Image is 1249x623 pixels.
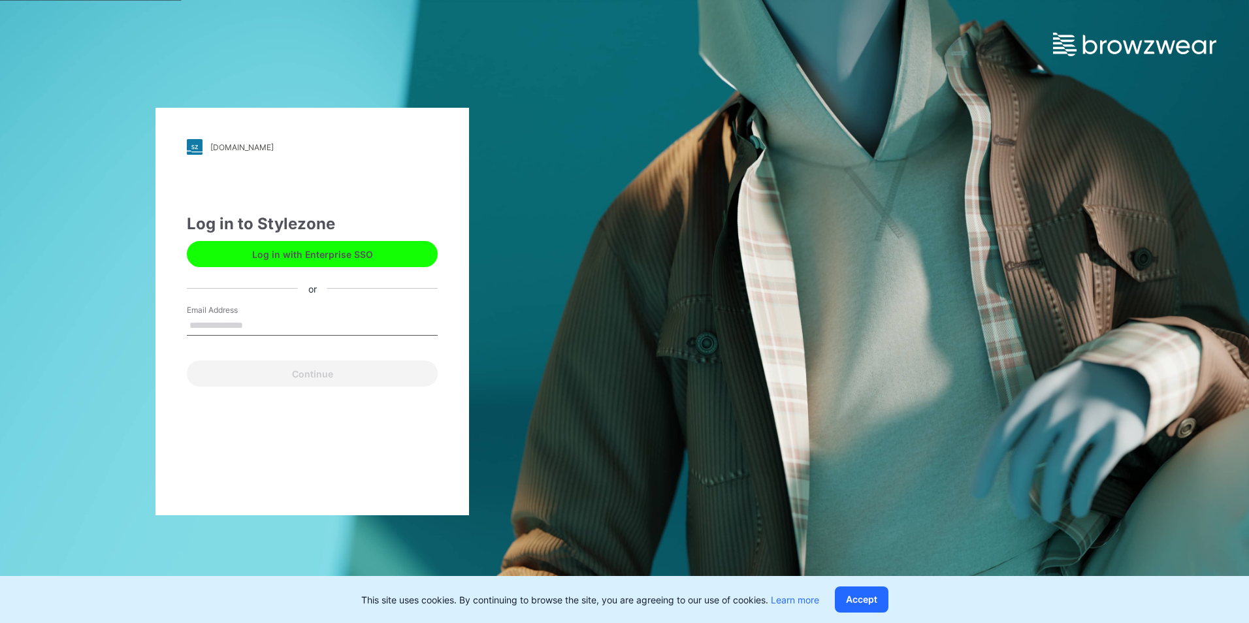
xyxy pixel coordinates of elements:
button: Log in with Enterprise SSO [187,241,438,267]
a: [DOMAIN_NAME] [187,139,438,155]
img: stylezone-logo.562084cfcfab977791bfbf7441f1a819.svg [187,139,203,155]
label: Email Address [187,304,278,316]
button: Accept [835,586,888,613]
img: browzwear-logo.e42bd6dac1945053ebaf764b6aa21510.svg [1053,33,1216,56]
div: Log in to Stylezone [187,212,438,236]
div: or [298,281,327,295]
p: This site uses cookies. By continuing to browse the site, you are agreeing to our use of cookies. [361,593,819,607]
a: Learn more [771,594,819,605]
div: [DOMAIN_NAME] [210,142,274,152]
